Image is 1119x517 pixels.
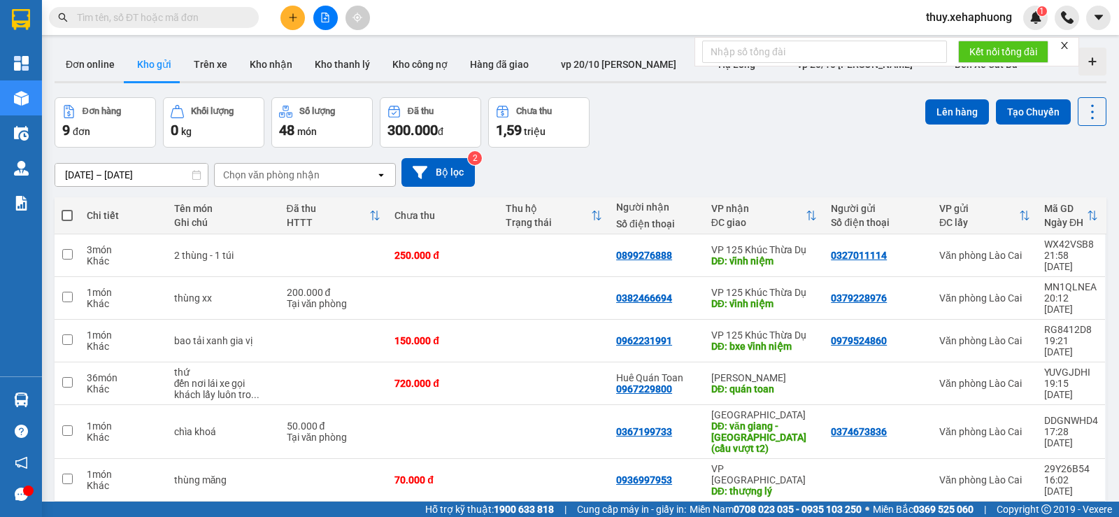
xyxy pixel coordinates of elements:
[1061,11,1074,24] img: phone-icon
[251,389,259,400] span: ...
[1044,426,1098,448] div: 17:28 [DATE]
[711,486,818,497] div: DĐ: thượng lý
[690,502,862,517] span: Miền Nam
[711,420,818,454] div: DĐ: văn giang - hưng yên (cầu vượt t2)
[704,197,825,234] th: Toggle SortBy
[223,168,320,182] div: Chọn văn phòng nhận
[831,335,887,346] div: 0979524860
[191,106,234,116] div: Khối lượng
[1044,250,1098,272] div: 21:58 [DATE]
[55,97,156,148] button: Đơn hàng9đơn
[394,210,491,221] div: Chưa thu
[171,122,178,139] span: 0
[616,201,697,213] div: Người nhận
[87,432,160,443] div: Khác
[969,44,1037,59] span: Kết nối tổng đài
[496,122,522,139] span: 1,59
[1078,48,1106,76] div: Tạo kho hàng mới
[401,158,475,187] button: Bộ lọc
[939,217,1019,228] div: ĐC lấy
[87,469,160,480] div: 1 món
[459,48,540,81] button: Hàng đã giao
[408,106,434,116] div: Đã thu
[925,99,989,125] button: Lên hàng
[15,456,28,469] span: notification
[939,203,1019,214] div: VP gửi
[1060,41,1069,50] span: close
[1044,378,1098,400] div: 19:15 [DATE]
[174,217,273,228] div: Ghi chú
[87,383,160,395] div: Khác
[352,13,362,22] span: aim
[12,9,30,30] img: logo-vxr
[174,378,273,400] div: đến nơi lái xe gọi khách lấy luôn trong đêm
[14,161,29,176] img: warehouse-icon
[488,97,590,148] button: Chưa thu1,59 triệu
[932,197,1037,234] th: Toggle SortBy
[958,41,1048,63] button: Kết nối tổng đài
[1044,281,1098,292] div: MN1QLNEA
[14,56,29,71] img: dashboard-icon
[1044,203,1087,214] div: Mã GD
[15,488,28,501] span: message
[1044,474,1098,497] div: 16:02 [DATE]
[939,426,1030,437] div: Văn phòng Lào Cai
[73,126,90,137] span: đơn
[425,502,554,517] span: Hỗ trợ kỹ thuật:
[506,203,591,214] div: Thu hộ
[181,126,192,137] span: kg
[499,197,609,234] th: Toggle SortBy
[468,151,482,165] sup: 2
[1029,11,1042,24] img: icon-new-feature
[702,41,947,63] input: Nhập số tổng đài
[288,13,298,22] span: plus
[711,330,818,341] div: VP 125 Khúc Thừa Dụ
[711,298,818,309] div: DĐ: vĩnh niệm
[516,106,552,116] div: Chưa thu
[831,426,887,437] div: 0374673836
[381,48,459,81] button: Kho công nợ
[287,203,370,214] div: Đã thu
[77,10,242,25] input: Tìm tên, số ĐT hoặc mã đơn
[616,250,672,261] div: 0899276888
[87,210,160,221] div: Chi tiết
[14,126,29,141] img: warehouse-icon
[174,474,273,486] div: thùng măng
[1044,217,1087,228] div: Ngày ĐH
[1041,504,1051,514] span: copyright
[55,48,126,81] button: Đơn online
[939,250,1030,261] div: Văn phòng Lào Cai
[394,474,491,486] div: 70.000 đ
[711,383,818,395] div: DĐ: quán toan
[616,292,672,304] div: 0382466694
[865,507,869,512] span: ⚪️
[494,504,554,515] strong: 1900 633 818
[734,504,862,515] strong: 0708 023 035 - 0935 103 250
[984,502,986,517] span: |
[287,298,381,309] div: Tại văn phòng
[831,203,925,214] div: Người gửi
[174,250,273,261] div: 2 thùng - 1 túi
[376,169,387,180] svg: open
[1044,324,1098,335] div: RG8412D8
[174,292,273,304] div: thùng xx
[1039,6,1044,16] span: 1
[616,474,672,486] div: 0936997953
[561,59,676,70] span: vp 20/10 [PERSON_NAME]
[996,99,1071,125] button: Tạo Chuyến
[1044,239,1098,250] div: WX42VSB8
[345,6,370,30] button: aim
[506,217,591,228] div: Trạng thái
[939,335,1030,346] div: Văn phòng Lào Cai
[394,250,491,261] div: 250.000 đ
[438,126,443,137] span: đ
[174,203,273,214] div: Tên món
[183,48,238,81] button: Trên xe
[14,91,29,106] img: warehouse-icon
[87,341,160,352] div: Khác
[711,217,806,228] div: ĐC giao
[1037,6,1047,16] sup: 1
[15,425,28,438] span: question-circle
[524,126,546,137] span: triệu
[174,335,273,346] div: bao tải xanh gia vị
